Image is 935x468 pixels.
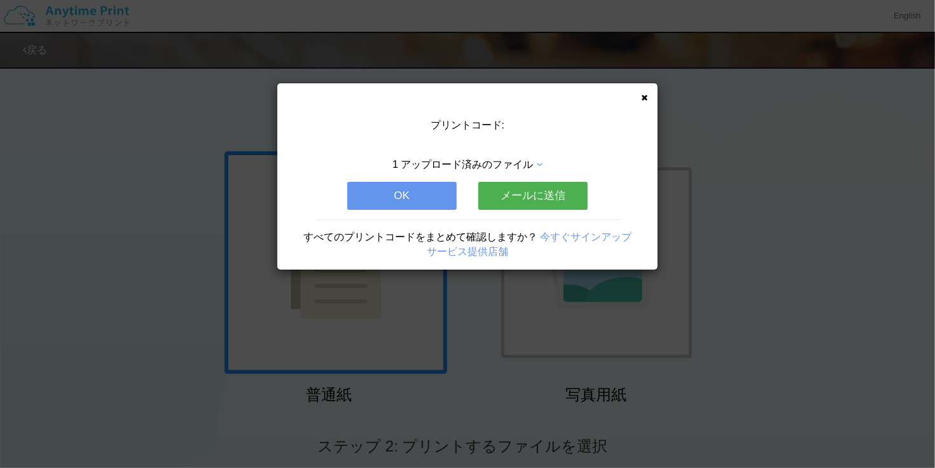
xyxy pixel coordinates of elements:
[303,231,537,242] span: すべてのプリントコードをまとめて確認しますか？
[540,231,632,242] a: 今すぐサインアップ
[427,246,508,257] a: サービス提供店舗
[347,182,457,210] button: OK
[478,182,588,210] button: メールに送信
[431,120,504,130] span: プリントコード:
[392,159,533,170] span: 1 アップロード済みのファイル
